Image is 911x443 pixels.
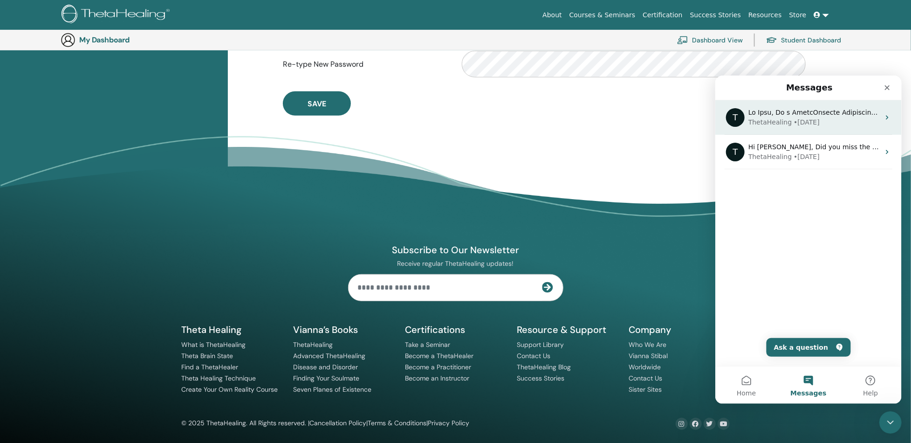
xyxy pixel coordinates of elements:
iframe: Intercom live chat [715,76,902,404]
a: ThetaHealing [294,340,333,349]
a: Become a ThetaHealer [405,352,474,360]
a: Cancellation Policy [310,419,367,427]
h3: My Dashboard [79,35,172,44]
h5: Company [629,324,730,336]
a: Theta Healing Technique [182,374,256,382]
div: © 2025 ThetaHealing. All Rights reserved. | | | [182,418,470,429]
a: Worldwide [629,363,661,371]
a: Seven Planes of Existence [294,385,372,394]
h5: Vianna’s Books [294,324,394,336]
a: Terms & Conditions [368,419,427,427]
a: Disease and Disorder [294,363,358,371]
a: Vianna Stibal [629,352,668,360]
a: Become a Practitioner [405,363,472,371]
img: generic-user-icon.jpg [61,33,75,48]
a: ThetaHealing Blog [517,363,571,371]
iframe: Intercom live chat [879,411,902,434]
a: Finding Your Soulmate [294,374,360,382]
h5: Certifications [405,324,506,336]
a: Contact Us [629,374,663,382]
img: graduation-cap.svg [766,36,777,44]
a: Who We Are [629,340,667,349]
a: Sister Sites [629,385,662,394]
img: logo.png [62,5,173,26]
a: Dashboard View [677,30,743,50]
a: Privacy Policy [428,419,470,427]
a: Find a ThetaHealer [182,363,239,371]
a: Contact Us [517,352,551,360]
a: Resources [745,7,786,24]
a: Certification [639,7,686,24]
a: Take a Seminar [405,340,451,349]
a: About [539,7,565,24]
a: Support Library [517,340,564,349]
a: Theta Brain State [182,352,233,360]
img: chalkboard-teacher.svg [677,36,688,44]
a: Store [786,7,810,24]
a: Courses & Seminars [566,7,639,24]
a: Become an Instructor [405,374,470,382]
h4: Subscribe to Our Newsletter [348,244,563,256]
h5: Theta Healing [182,324,282,336]
a: Success Stories [517,374,565,382]
a: Success Stories [686,7,745,24]
button: Save [283,91,351,116]
a: Student Dashboard [766,30,841,50]
a: What is ThetaHealing [182,340,246,349]
h5: Resource & Support [517,324,618,336]
a: Create Your Own Reality Course [182,385,278,394]
a: Advanced ThetaHealing [294,352,366,360]
span: Save [308,99,326,109]
label: Re-type New Password [276,55,455,73]
p: Receive regular ThetaHealing updates! [348,259,563,268]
